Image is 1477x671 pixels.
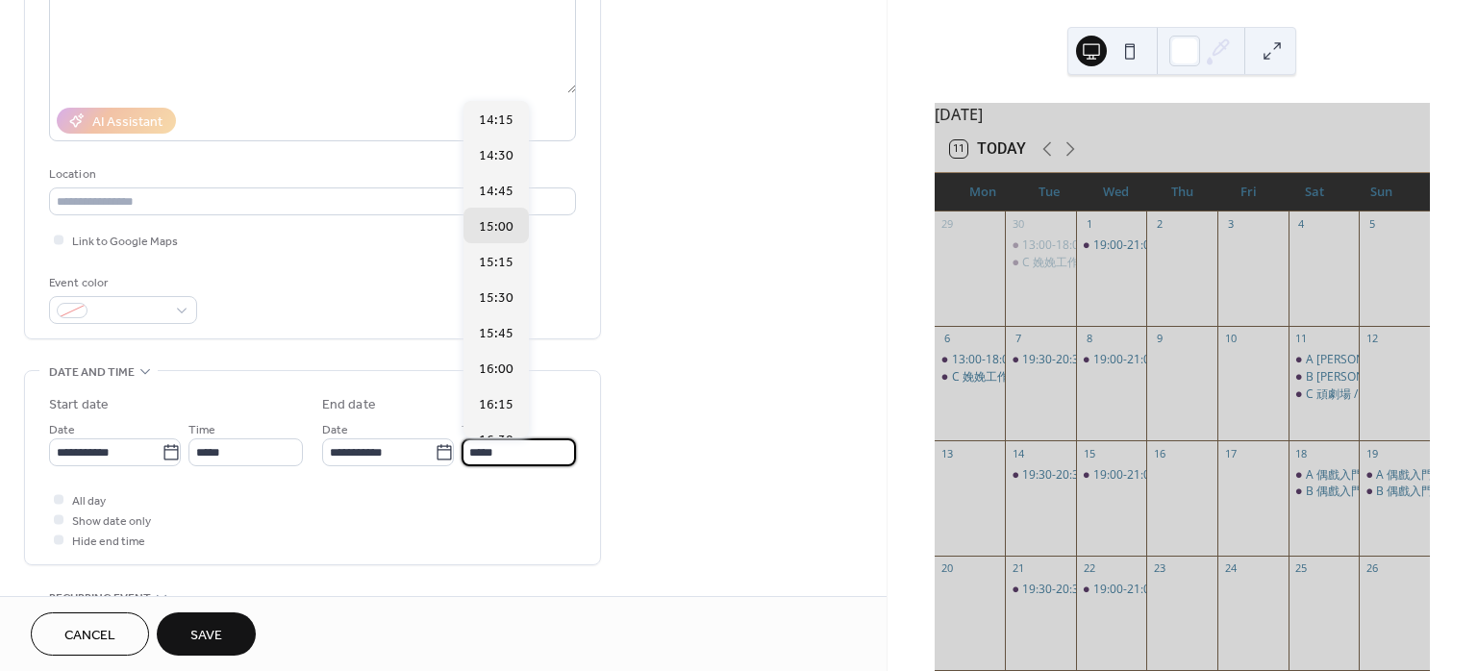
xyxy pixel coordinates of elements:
[1306,386,1395,403] div: C 頑劇場 / 羅翡翠
[49,273,193,293] div: Event color
[49,420,75,440] span: Date
[935,103,1430,126] div: [DATE]
[1152,332,1166,346] div: 9
[462,420,488,440] span: Time
[1076,352,1147,368] div: 19:00-21:00 柯燕玲
[1364,446,1379,460] div: 19
[943,136,1033,162] button: 11Today
[479,145,513,165] span: 14:30
[1294,561,1309,576] div: 25
[1306,369,1407,385] div: B [PERSON_NAME]
[479,110,513,130] span: 14:15
[1359,467,1430,484] div: A 偶戲入門工作坊 / 黃思瑋
[1083,173,1149,211] div: Wed
[479,359,513,379] span: 16:00
[1093,352,1250,368] div: 19:00-21:00 [PERSON_NAME]
[1022,467,1212,484] div: 19:30-20:30 瑜珈 / [PERSON_NAME]
[1223,446,1238,460] div: 17
[940,217,955,232] div: 29
[479,252,513,272] span: 15:15
[1005,237,1076,254] div: 13:00-18:00 娩娩工作室-我們的六堂課 / 賴玟君
[49,164,572,185] div: Location
[479,394,513,414] span: 16:15
[1149,173,1215,211] div: Thu
[1076,582,1147,598] div: 19:00-21:00 柯燕玲
[1076,237,1147,254] div: 19:00-21:00 柯燕玲
[1359,484,1430,500] div: B 偶戲入門工作坊 / 黃思瑋
[1364,561,1379,576] div: 26
[188,420,215,440] span: Time
[49,588,151,609] span: Recurring event
[1223,217,1238,232] div: 3
[322,420,348,440] span: Date
[1152,217,1166,232] div: 2
[49,362,135,383] span: Date and time
[1005,467,1076,484] div: 19:30-20:30 瑜珈 / 美瑤
[940,561,955,576] div: 20
[1223,332,1238,346] div: 10
[49,395,109,415] div: Start date
[1289,467,1360,484] div: A 偶戲入門工作坊 / 黃思瑋
[935,352,1006,368] div: 13:00-18:00 娩娩工作室-我們的六堂課 / 賴玟君
[1364,217,1379,232] div: 5
[64,626,115,646] span: Cancel
[1082,561,1096,576] div: 22
[1282,173,1348,211] div: Sat
[72,511,151,532] span: Show date only
[1294,332,1309,346] div: 11
[950,173,1016,211] div: Mon
[1093,237,1250,254] div: 19:00-21:00 [PERSON_NAME]
[1289,484,1360,500] div: B 偶戲入門工作坊 / 黃思瑋
[1093,582,1250,598] div: 19:00-21:00 [PERSON_NAME]
[1005,582,1076,598] div: 19:30-20:30 瑜珈 / 美瑤
[1289,369,1360,385] div: B 林采融
[479,287,513,308] span: 15:30
[322,395,376,415] div: End date
[1011,217,1025,232] div: 30
[1289,352,1360,368] div: A 林采融
[1215,173,1282,211] div: Fri
[1005,352,1076,368] div: 19:30-20:30 瑜珈 / 美瑤
[1011,561,1025,576] div: 21
[157,612,256,656] button: Save
[1005,255,1076,271] div: C 娩娩工作室-我們的六堂課 / 賴玟君
[935,369,1006,385] div: C 娩娩工作室-我們的六堂課 / 賴玟君
[940,446,955,460] div: 13
[1223,561,1238,576] div: 24
[1076,467,1147,484] div: 19:00-21:00 柯燕玲
[1348,173,1414,211] div: Sun
[940,332,955,346] div: 6
[1289,386,1360,403] div: C 頑劇場 / 羅翡翠
[1082,332,1096,346] div: 8
[1082,446,1096,460] div: 15
[479,216,513,236] span: 15:00
[1294,217,1309,232] div: 4
[479,323,513,343] span: 15:45
[72,532,145,552] span: Hide end time
[479,181,513,201] span: 14:45
[1022,352,1212,368] div: 19:30-20:30 瑜珈 / [PERSON_NAME]
[31,612,149,656] button: Cancel
[72,232,178,252] span: Link to Google Maps
[1011,332,1025,346] div: 7
[1306,352,1407,368] div: A [PERSON_NAME]
[1022,237,1319,254] div: 13:00-18:00 娩娩工作室-我們的六堂課 / [PERSON_NAME]
[1152,561,1166,576] div: 23
[1022,582,1212,598] div: 19:30-20:30 瑜珈 / [PERSON_NAME]
[1152,446,1166,460] div: 16
[1082,217,1096,232] div: 1
[1011,446,1025,460] div: 14
[1294,446,1309,460] div: 18
[952,369,1193,385] div: C 娩娩工作室-我們的六堂課 / [PERSON_NAME]
[1022,255,1264,271] div: C 娩娩工作室-我們的六堂課 / [PERSON_NAME]
[479,430,513,450] span: 16:30
[1093,467,1250,484] div: 19:00-21:00 [PERSON_NAME]
[952,352,1249,368] div: 13:00-18:00 娩娩工作室-我們的六堂課 / [PERSON_NAME]
[1364,332,1379,346] div: 12
[72,491,106,511] span: All day
[190,626,222,646] span: Save
[1016,173,1083,211] div: Tue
